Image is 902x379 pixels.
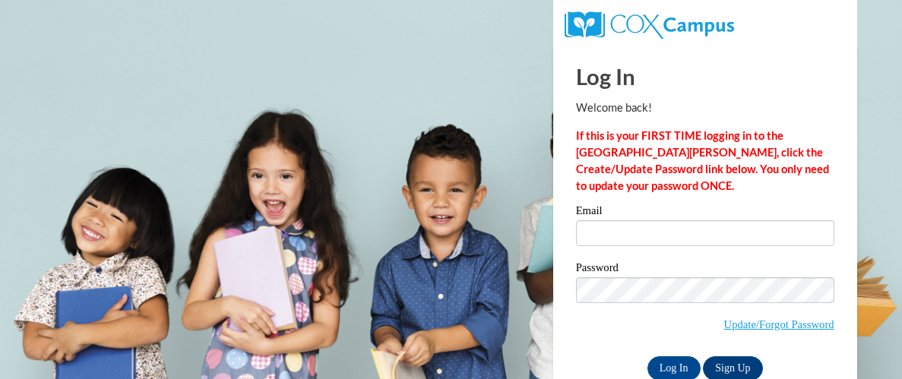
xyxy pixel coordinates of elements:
[565,17,734,30] a: COX Campus
[576,129,829,192] strong: If this is your FIRST TIME logging in to the [GEOGRAPHIC_DATA][PERSON_NAME], click the Create/Upd...
[576,99,834,116] p: Welcome back!
[576,61,834,92] h1: Log In
[565,11,734,39] img: COX Campus
[576,262,834,277] label: Password
[576,205,834,220] label: Email
[724,318,834,330] a: Update/Forgot Password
